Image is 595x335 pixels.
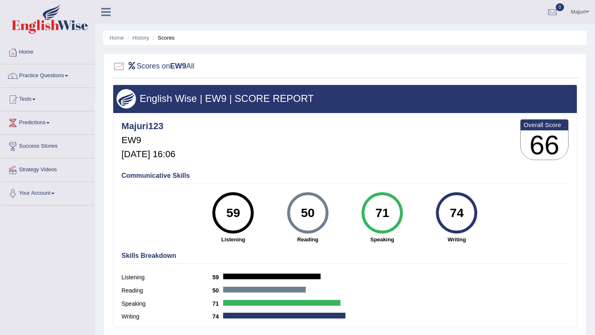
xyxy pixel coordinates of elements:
[367,196,397,230] div: 71
[556,3,564,11] span: 0
[151,34,175,42] li: Scores
[0,41,95,61] a: Home
[0,64,95,85] a: Practice Questions
[121,312,212,321] label: Writing
[349,236,415,243] strong: Speaking
[0,135,95,156] a: Success Stories
[121,273,212,282] label: Listening
[109,35,124,41] a: Home
[212,313,223,320] b: 74
[0,88,95,109] a: Tests
[121,286,212,295] label: Reading
[121,300,212,308] label: Speaking
[212,300,223,307] b: 71
[275,236,341,243] strong: Reading
[200,236,266,243] strong: Listening
[121,121,175,131] h4: Majuri123
[170,62,186,70] b: EW9
[0,182,95,203] a: Your Account
[121,149,175,159] h5: [DATE] 16:06
[521,130,568,160] h3: 66
[117,93,574,104] h3: English Wise | EW9 | SCORE REPORT
[524,121,565,128] b: Overall Score
[121,172,569,179] h4: Communicative Skills
[212,274,223,281] b: 59
[424,236,490,243] strong: Writing
[113,60,195,73] h2: Scores on All
[212,287,223,294] b: 50
[293,196,323,230] div: 50
[0,158,95,179] a: Strategy Videos
[121,252,569,260] h4: Skills Breakdown
[0,111,95,132] a: Predictions
[121,135,175,145] h5: EW9
[442,196,472,230] div: 74
[117,89,136,109] img: wings.png
[218,196,248,230] div: 59
[133,35,149,41] a: History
